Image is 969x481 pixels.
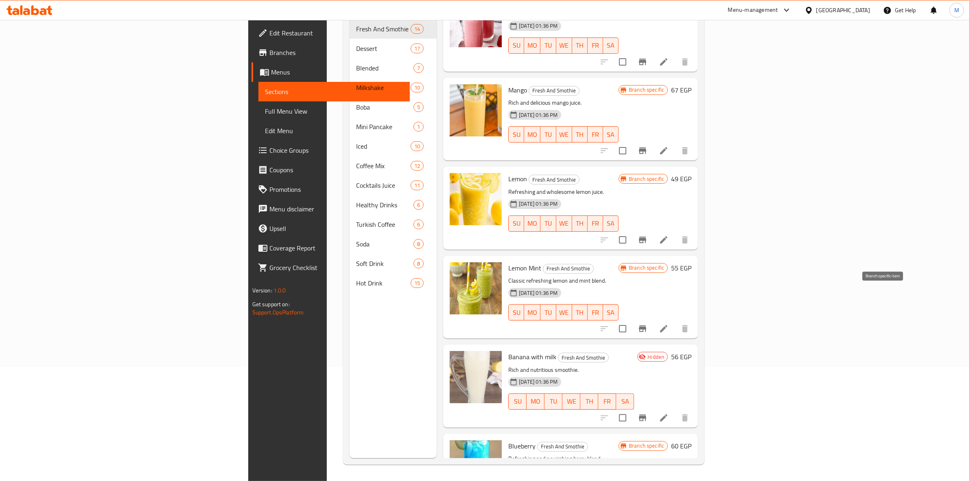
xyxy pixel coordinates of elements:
[556,126,572,143] button: WE
[644,353,667,361] span: Hidden
[356,122,413,132] span: Mini Pancake
[572,126,588,143] button: TH
[450,351,502,403] img: Banana with milk
[411,84,423,92] span: 10
[252,199,410,219] a: Menu disclaimer
[273,285,286,296] span: 1.0.0
[411,162,423,170] span: 12
[614,142,631,159] span: Select to update
[269,263,404,272] span: Grocery Checklist
[556,304,572,321] button: WE
[252,299,290,310] span: Get support on:
[516,200,561,208] span: [DATE] 01:36 PM
[558,353,609,362] div: Fresh And Smothie
[556,215,572,232] button: WE
[516,378,561,386] span: [DATE] 01:36 PM
[356,161,411,171] span: Coffee Mix
[411,279,423,287] span: 15
[527,40,537,51] span: MO
[728,5,778,15] div: Menu-management
[572,37,588,54] button: TH
[512,129,521,141] span: SU
[508,276,619,286] p: Classic refreshing lemon and mint blend.
[350,254,437,273] div: Soft Drink8
[543,264,594,274] div: Fresh And Smothie
[633,408,652,428] button: Branch-specific-item
[413,259,424,268] div: items
[603,126,619,143] button: SA
[659,324,669,334] a: Edit menu item
[527,129,537,141] span: MO
[954,6,959,15] span: M
[508,126,524,143] button: SU
[450,173,502,225] img: Lemon
[633,230,652,250] button: Branch-specific-item
[356,24,411,34] span: Fresh And Smothie
[269,243,404,253] span: Coverage Report
[414,103,423,111] span: 5
[350,19,437,39] div: Fresh And Smothie14
[584,395,595,407] span: TH
[671,440,691,452] h6: 60 EGP
[265,106,404,116] span: Full Menu View
[530,395,541,407] span: MO
[413,122,424,132] div: items
[544,129,553,141] span: TU
[258,101,410,121] a: Full Menu View
[529,86,579,95] span: Fresh And Smothie
[566,395,577,407] span: WE
[508,351,556,363] span: Banana with milk
[544,40,553,51] span: TU
[414,201,423,209] span: 6
[512,217,521,229] span: SU
[588,215,603,232] button: FR
[540,215,556,232] button: TU
[606,40,615,51] span: SA
[537,442,588,452] div: Fresh And Smothie
[529,175,579,184] span: Fresh And Smothie
[614,320,631,337] span: Select to update
[350,176,437,195] div: Cocktails Juice11
[591,40,600,51] span: FR
[616,393,634,410] button: SA
[252,43,410,62] a: Branches
[591,307,600,318] span: FR
[675,408,695,428] button: delete
[450,262,502,314] img: Lemon Mint
[356,180,411,190] div: Cocktails Juice
[350,136,437,156] div: Iced10
[356,63,413,73] span: Blended
[508,37,524,54] button: SU
[614,231,631,248] span: Select to update
[560,40,569,51] span: WE
[606,217,615,229] span: SA
[252,285,272,296] span: Version:
[414,260,423,268] span: 8
[626,86,667,94] span: Branch specific
[626,264,667,272] span: Branch specific
[413,102,424,112] div: items
[659,413,669,423] a: Edit menu item
[413,239,424,249] div: items
[540,304,556,321] button: TU
[413,220,424,229] div: items
[538,442,588,451] span: Fresh And Smothie
[350,117,437,136] div: Mini Pancake1
[356,200,413,210] span: Healthy Drinks
[414,240,423,248] span: 8
[560,307,569,318] span: WE
[350,78,437,97] div: Milkshake10
[572,215,588,232] button: TH
[527,307,537,318] span: MO
[414,123,423,131] span: 1
[598,393,616,410] button: FR
[606,129,615,141] span: SA
[265,87,404,97] span: Sections
[258,121,410,141] a: Edit Menu
[675,319,695,338] button: delete
[413,200,424,210] div: items
[614,409,631,426] span: Select to update
[350,58,437,78] div: Blended7
[350,97,437,117] div: Boba5
[252,141,410,160] a: Choice Groups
